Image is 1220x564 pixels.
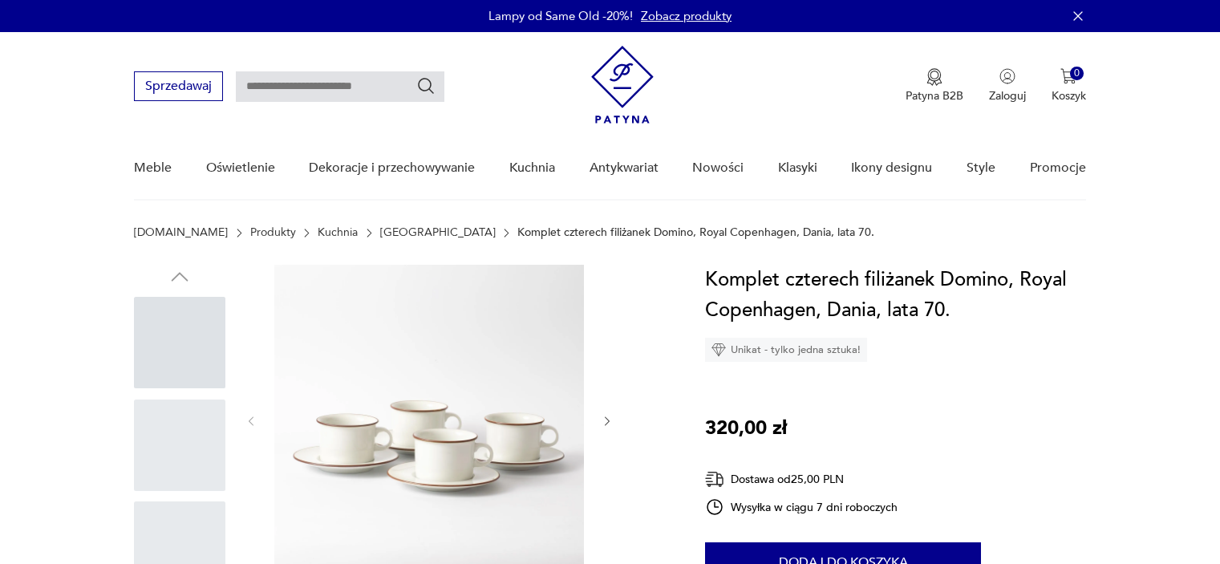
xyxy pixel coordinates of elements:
[1070,67,1084,80] div: 0
[999,68,1015,84] img: Ikonka użytkownika
[250,226,296,239] a: Produkty
[206,137,275,199] a: Oświetlenie
[488,8,633,24] p: Lampy od Same Old -20%!
[926,68,942,86] img: Ikona medalu
[134,226,228,239] a: [DOMAIN_NAME]
[906,88,963,103] p: Patyna B2B
[778,137,817,199] a: Klasyki
[711,343,726,357] img: Ikona diamentu
[705,413,787,444] p: 320,00 zł
[705,469,898,489] div: Dostawa od 25,00 PLN
[705,469,724,489] img: Ikona dostawy
[641,8,732,24] a: Zobacz produkty
[591,46,654,124] img: Patyna - sklep z meblami i dekoracjami vintage
[509,137,555,199] a: Kuchnia
[989,88,1026,103] p: Zaloguj
[134,137,172,199] a: Meble
[705,265,1086,326] h1: Komplet czterech filiżanek Domino, Royal Copenhagen, Dania, lata 70.
[1060,68,1076,84] img: Ikona koszyka
[380,226,496,239] a: [GEOGRAPHIC_DATA]
[967,137,995,199] a: Style
[705,338,867,362] div: Unikat - tylko jedna sztuka!
[318,226,358,239] a: Kuchnia
[989,68,1026,103] button: Zaloguj
[692,137,744,199] a: Nowości
[906,68,963,103] a: Ikona medaluPatyna B2B
[1052,68,1086,103] button: 0Koszyk
[416,76,436,95] button: Szukaj
[851,137,932,199] a: Ikony designu
[309,137,475,199] a: Dekoracje i przechowywanie
[705,497,898,517] div: Wysyłka w ciągu 7 dni roboczych
[134,71,223,101] button: Sprzedawaj
[1052,88,1086,103] p: Koszyk
[590,137,659,199] a: Antykwariat
[1030,137,1086,199] a: Promocje
[134,82,223,93] a: Sprzedawaj
[517,226,874,239] p: Komplet czterech filiżanek Domino, Royal Copenhagen, Dania, lata 70.
[906,68,963,103] button: Patyna B2B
